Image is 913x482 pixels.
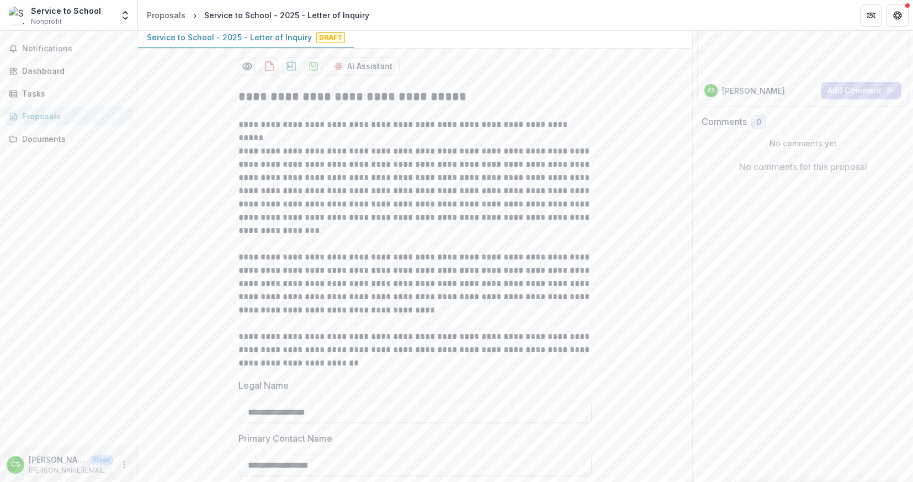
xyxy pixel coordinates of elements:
[22,65,124,77] div: Dashboard
[821,82,901,99] button: Add Comment
[702,137,904,149] p: No comments yet
[142,7,374,23] nav: breadcrumb
[722,85,785,97] p: [PERSON_NAME]
[31,17,62,27] span: Nonprofit
[327,57,400,75] button: AI Assistant
[702,116,747,127] h2: Comments
[4,40,133,57] button: Notifications
[22,88,124,99] div: Tasks
[261,57,278,75] button: download-proposal
[118,4,133,27] button: Open entity switcher
[22,44,129,54] span: Notifications
[238,379,289,392] p: Legal Name
[31,5,101,17] div: Service to School
[283,57,300,75] button: download-proposal
[22,110,124,122] div: Proposals
[316,32,345,43] span: Draft
[739,160,867,173] p: No comments for this proposal
[91,455,113,465] p: User
[29,454,86,465] p: [PERSON_NAME]
[887,4,909,27] button: Get Help
[238,432,332,445] p: Primary Contact Name
[708,88,715,93] div: Christine Schwartz
[147,9,185,21] div: Proposals
[4,107,133,125] a: Proposals
[29,465,113,475] p: [PERSON_NAME][EMAIL_ADDRESS][DOMAIN_NAME]
[305,57,322,75] button: download-proposal
[22,133,124,145] div: Documents
[238,57,256,75] button: Preview 6607eff7-d4c7-4063-8513-3eb47d1f9975-0.pdf
[142,7,190,23] a: Proposals
[118,458,131,472] button: More
[204,9,369,21] div: Service to School - 2025 - Letter of Inquiry
[756,118,761,127] span: 0
[11,461,20,468] div: Christine Schwartz
[4,130,133,148] a: Documents
[147,31,312,43] p: Service to School - 2025 - Letter of Inquiry
[4,62,133,80] a: Dashboard
[9,7,26,24] img: Service to School
[4,84,133,103] a: Tasks
[860,4,882,27] button: Partners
